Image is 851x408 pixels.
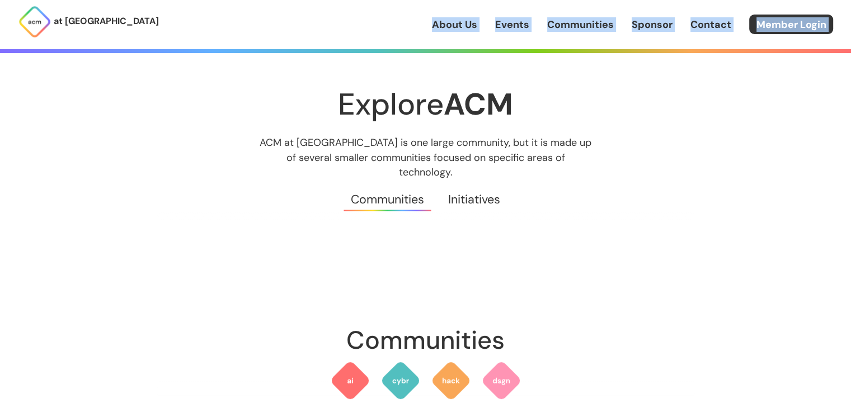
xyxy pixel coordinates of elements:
[495,17,529,32] a: Events
[338,179,436,220] a: Communities
[431,360,471,401] img: ACM Hack
[330,360,370,401] img: ACM AI
[157,320,694,360] h2: Communities
[690,17,731,32] a: Contact
[436,179,513,220] a: Initiatives
[444,84,513,124] strong: ACM
[54,14,159,29] p: at [GEOGRAPHIC_DATA]
[632,17,673,32] a: Sponsor
[380,360,421,401] img: ACM Cyber
[547,17,614,32] a: Communities
[250,135,602,179] p: ACM at [GEOGRAPHIC_DATA] is one large community, but it is made up of several smaller communities...
[18,5,51,39] img: ACM Logo
[18,5,159,39] a: at [GEOGRAPHIC_DATA]
[749,15,833,34] a: Member Login
[481,360,521,401] img: ACM Design
[432,17,477,32] a: About Us
[157,88,694,121] h1: Explore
